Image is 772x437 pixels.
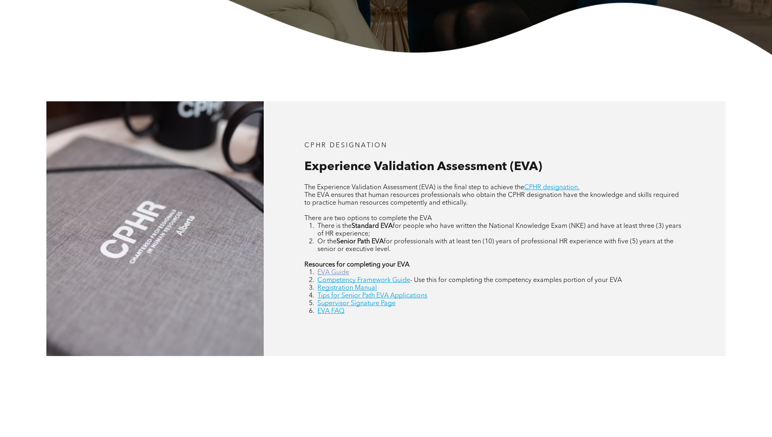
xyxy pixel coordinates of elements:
span: There are two options to complete the EVA [304,215,432,222]
a: Competency Framework Guide [317,277,410,284]
span: The Experience Validation Assessment (EVA) is the final step to achieve the [304,184,524,191]
strong: Senior Path EVA [337,238,384,245]
span: Or the [317,238,337,245]
strong: Resources for completing your EVA [304,262,409,268]
a: EVA Guide [317,269,349,276]
span: Experience Validation Assessment (EVA) [304,161,542,173]
strong: Standard EVA [352,223,393,229]
a: Registration Manual [317,285,377,291]
span: There is the [317,223,352,229]
a: Tips for Senior Path EVA Applications [317,293,427,299]
a: EVA FAQ [317,308,344,315]
span: The EVA ensures that human resources professionals who obtain the CPHR designation have the knowl... [304,192,679,206]
a: CPHR designation. [524,184,580,191]
span: for people who have written the National Knowledge Exam (NKE) and have at least three (3) years o... [317,223,681,237]
span: for professionals with at least ten (10) years of professional HR experience with five (5) years ... [317,238,674,253]
a: Supervisor Signature Page [317,300,396,307]
span: - Use this for completing the competency examples portion of your EVA [410,277,622,284]
span: CPHR DESIGNATION [304,142,387,149]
